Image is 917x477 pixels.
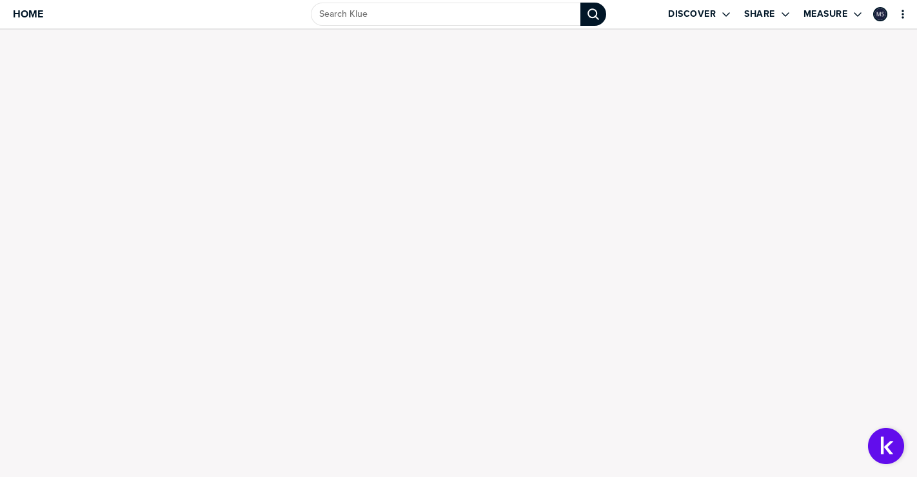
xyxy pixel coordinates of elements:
div: Marta Sobieraj [873,7,887,21]
label: Share [744,8,775,20]
label: Measure [804,8,848,20]
input: Search Klue [311,3,580,26]
img: 5d4db0085ffa0daa00f06a3fc5abb92c-sml.png [874,8,886,20]
label: Discover [668,8,716,20]
span: Home [13,8,43,19]
button: Open Support Center [868,428,904,464]
a: Edit Profile [872,6,889,23]
div: Search Klue [580,3,606,26]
